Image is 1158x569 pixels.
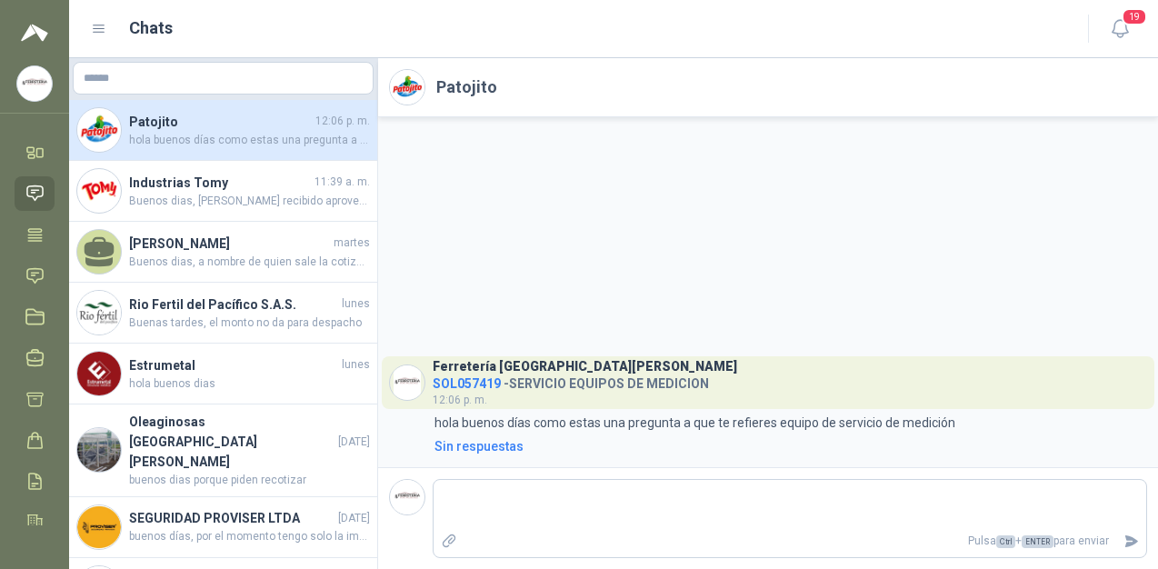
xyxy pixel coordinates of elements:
span: hola buenos días como estas una pregunta a que te refieres equipo de servicio de medición [129,132,370,149]
label: Adjuntar archivos [434,525,464,557]
p: Pulsa + para enviar [464,525,1117,557]
a: Sin respuestas [431,436,1147,456]
span: lunes [342,295,370,313]
span: 12:06 p. m. [315,113,370,130]
span: [DATE] [338,434,370,451]
img: Company Logo [77,428,121,472]
span: ENTER [1022,535,1053,548]
div: Sin respuestas [434,436,524,456]
a: [PERSON_NAME]martesBuenos dias, a nombre de quien sale la cotizacion ? [69,222,377,283]
img: Company Logo [390,70,424,105]
span: martes [334,235,370,252]
span: 19 [1122,8,1147,25]
img: Company Logo [77,108,121,152]
span: Buenos dias, a nombre de quien sale la cotizacion ? [129,254,370,271]
h2: Patojito [436,75,497,100]
a: Company LogoOleaginosas [GEOGRAPHIC_DATA][PERSON_NAME][DATE]buenos dias porque piden recotizar [69,404,377,497]
span: [DATE] [338,510,370,527]
img: Company Logo [17,66,52,101]
h1: Chats [129,15,173,41]
a: Company LogoIndustrias Tomy11:39 a. m.Buenos dias, [PERSON_NAME] recibido aprovecho , que han def... [69,161,377,222]
img: Company Logo [390,480,424,514]
a: Company LogoPatojito12:06 p. m.hola buenos días como estas una pregunta a que te refieres equipo ... [69,100,377,161]
span: hola buenos dias [129,375,370,393]
span: Buenas tardes, el monto no da para despacho [129,314,370,332]
span: lunes [342,356,370,374]
h4: [PERSON_NAME] [129,234,330,254]
a: Company LogoRio Fertil del Pacífico S.A.S.lunesBuenas tardes, el monto no da para despacho [69,283,377,344]
h4: - SERVICIO EQUIPOS DE MEDICION [433,372,737,389]
h4: Rio Fertil del Pacífico S.A.S. [129,294,338,314]
span: Ctrl [996,535,1015,548]
img: Company Logo [77,352,121,395]
h3: Ferretería [GEOGRAPHIC_DATA][PERSON_NAME] [433,362,737,372]
img: Company Logo [77,291,121,334]
h4: Patojito [129,112,312,132]
img: Company Logo [77,505,121,549]
span: 11:39 a. m. [314,174,370,191]
span: SOL057419 [433,376,501,391]
a: Company LogoEstrumetalluneshola buenos dias [69,344,377,404]
button: 19 [1103,13,1136,45]
p: hola buenos días como estas una pregunta a que te refieres equipo de servicio de medición [434,413,955,433]
h4: Estrumetal [129,355,338,375]
span: buenos días, por el momento tengo solo la imagen porque se mandan a fabricar [129,528,370,545]
img: Logo peakr [21,22,48,44]
button: Enviar [1116,525,1146,557]
h4: Industrias Tomy [129,173,311,193]
span: buenos dias porque piden recotizar [129,472,370,489]
img: Company Logo [77,169,121,213]
img: Company Logo [390,365,424,400]
span: 12:06 p. m. [433,394,487,406]
span: Buenos dias, [PERSON_NAME] recibido aprovecho , que han definido del estibador de altura 1500 kg ... [129,193,370,210]
h4: Oleaginosas [GEOGRAPHIC_DATA][PERSON_NAME] [129,412,334,472]
a: Company LogoSEGURIDAD PROVISER LTDA[DATE]buenos días, por el momento tengo solo la imagen porque ... [69,497,377,558]
h4: SEGURIDAD PROVISER LTDA [129,508,334,528]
